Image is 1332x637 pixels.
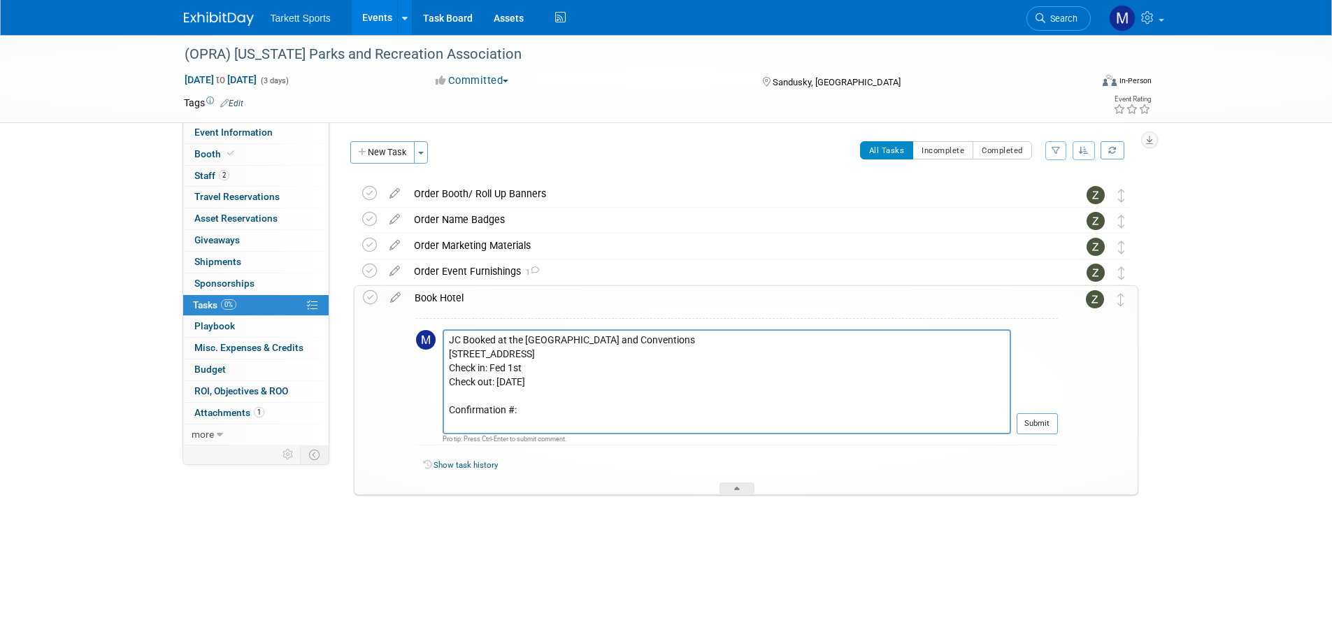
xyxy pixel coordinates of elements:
span: more [192,429,214,440]
span: Event Information [194,127,273,138]
img: ExhibitDay [184,12,254,26]
td: Tags [184,96,243,110]
div: Book Hotel [408,286,1058,310]
div: (OPRA) [US_STATE] Parks and Recreation Association [180,42,1070,67]
span: Playbook [194,320,235,331]
span: ROI, Objectives & ROO [194,385,288,396]
span: Search [1045,13,1077,24]
div: Event Format [1008,73,1152,94]
button: Committed [431,73,514,88]
img: Zak Sigler [1087,186,1105,204]
a: Budget [183,359,329,380]
span: Sandusky, [GEOGRAPHIC_DATA] [773,77,901,87]
span: Giveaways [194,234,240,245]
button: All Tasks [860,141,914,159]
a: edit [382,213,407,226]
span: Shipments [194,256,241,267]
img: Zak Sigler [1087,264,1105,282]
span: 0% [221,299,236,310]
span: Booth [194,148,237,159]
span: Asset Reservations [194,213,278,224]
a: Playbook [183,316,329,337]
i: Booth reservation complete [227,150,234,157]
td: Personalize Event Tab Strip [276,445,301,464]
a: edit [382,187,407,200]
a: Asset Reservations [183,208,329,229]
img: Zak Sigler [1087,238,1105,256]
span: Sponsorships [194,278,255,289]
a: Event Information [183,122,329,143]
span: 1 [521,268,539,277]
a: Tasks0% [183,295,329,316]
div: Order Booth/ Roll Up Banners [407,182,1059,206]
a: Show task history [434,460,498,470]
span: [DATE] [DATE] [184,73,257,86]
img: Zak Sigler [1087,212,1105,230]
span: Tarkett Sports [271,13,331,24]
button: Completed [973,141,1032,159]
img: Zak Sigler [1086,290,1104,308]
a: Giveaways [183,230,329,251]
a: edit [383,292,408,304]
a: Misc. Expenses & Credits [183,338,329,359]
span: Tasks [193,299,236,310]
span: (3 days) [259,76,289,85]
a: Sponsorships [183,273,329,294]
span: to [214,74,227,85]
div: Order Marketing Materials [407,234,1059,257]
i: Move task [1118,266,1125,280]
i: Move task [1117,293,1124,306]
a: Booth [183,144,329,165]
span: Misc. Expenses & Credits [194,342,303,353]
img: Format-Inperson.png [1103,75,1117,86]
span: Attachments [194,407,264,418]
a: ROI, Objectives & ROO [183,381,329,402]
a: Refresh [1101,141,1124,159]
div: In-Person [1119,76,1152,86]
i: Move task [1118,241,1125,254]
div: Order Event Furnishings [407,259,1059,283]
span: Staff [194,170,229,181]
a: Search [1026,6,1091,31]
div: Order Name Badges [407,208,1059,231]
img: Mathieu Martel [1109,5,1136,31]
td: Toggle Event Tabs [300,445,329,464]
img: Mathieu Martel [416,330,436,350]
a: Shipments [183,252,329,273]
button: Incomplete [912,141,973,159]
span: 2 [219,170,229,180]
a: edit [382,239,407,252]
i: Move task [1118,215,1125,228]
a: more [183,424,329,445]
a: Edit [220,99,243,108]
div: Event Rating [1113,96,1151,103]
a: edit [382,265,407,278]
i: Move task [1118,189,1125,202]
span: Budget [194,364,226,375]
a: Attachments1 [183,403,329,424]
div: Pro tip: Press Ctrl-Enter to submit comment. [443,434,1011,443]
span: 1 [254,407,264,417]
a: Travel Reservations [183,187,329,208]
a: Staff2 [183,166,329,187]
button: New Task [350,141,415,164]
span: Travel Reservations [194,191,280,202]
button: Submit [1017,413,1058,434]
